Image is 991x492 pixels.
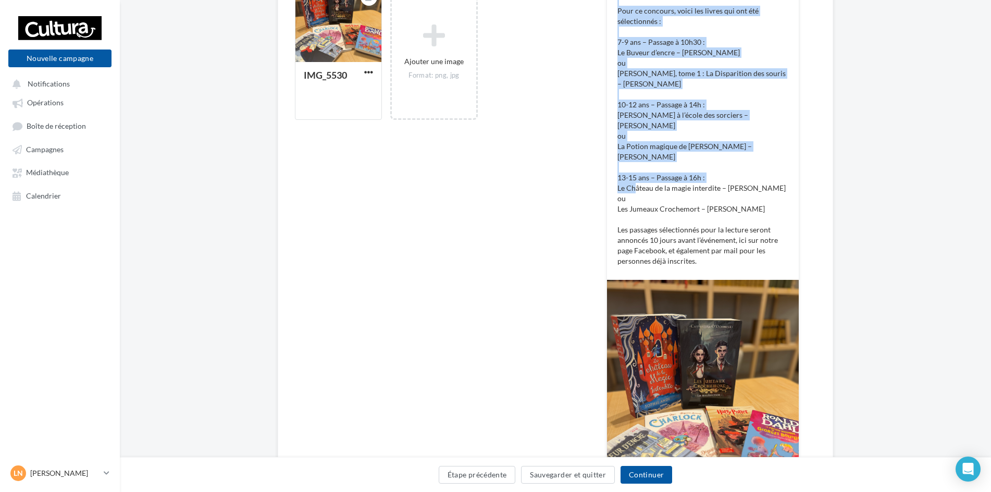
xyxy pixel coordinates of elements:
div: IMG_5530 [304,69,347,81]
a: Calendrier [6,186,114,205]
span: Opérations [27,99,64,107]
span: Notifications [28,79,70,88]
span: Calendrier [26,191,61,200]
a: Opérations [6,93,114,112]
span: Médiathèque [26,168,69,177]
button: Étape précédente [439,466,516,484]
span: Campagnes [26,145,64,154]
button: Continuer [621,466,672,484]
span: Ln [14,468,23,478]
span: Boîte de réception [27,121,86,130]
a: Médiathèque [6,163,114,181]
div: Open Intercom Messenger [956,457,981,482]
button: Sauvegarder et quitter [521,466,615,484]
a: Boîte de réception [6,116,114,136]
a: Ln [PERSON_NAME] [8,463,112,483]
button: Nouvelle campagne [8,50,112,67]
p: [PERSON_NAME] [30,468,100,478]
a: Campagnes [6,140,114,158]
